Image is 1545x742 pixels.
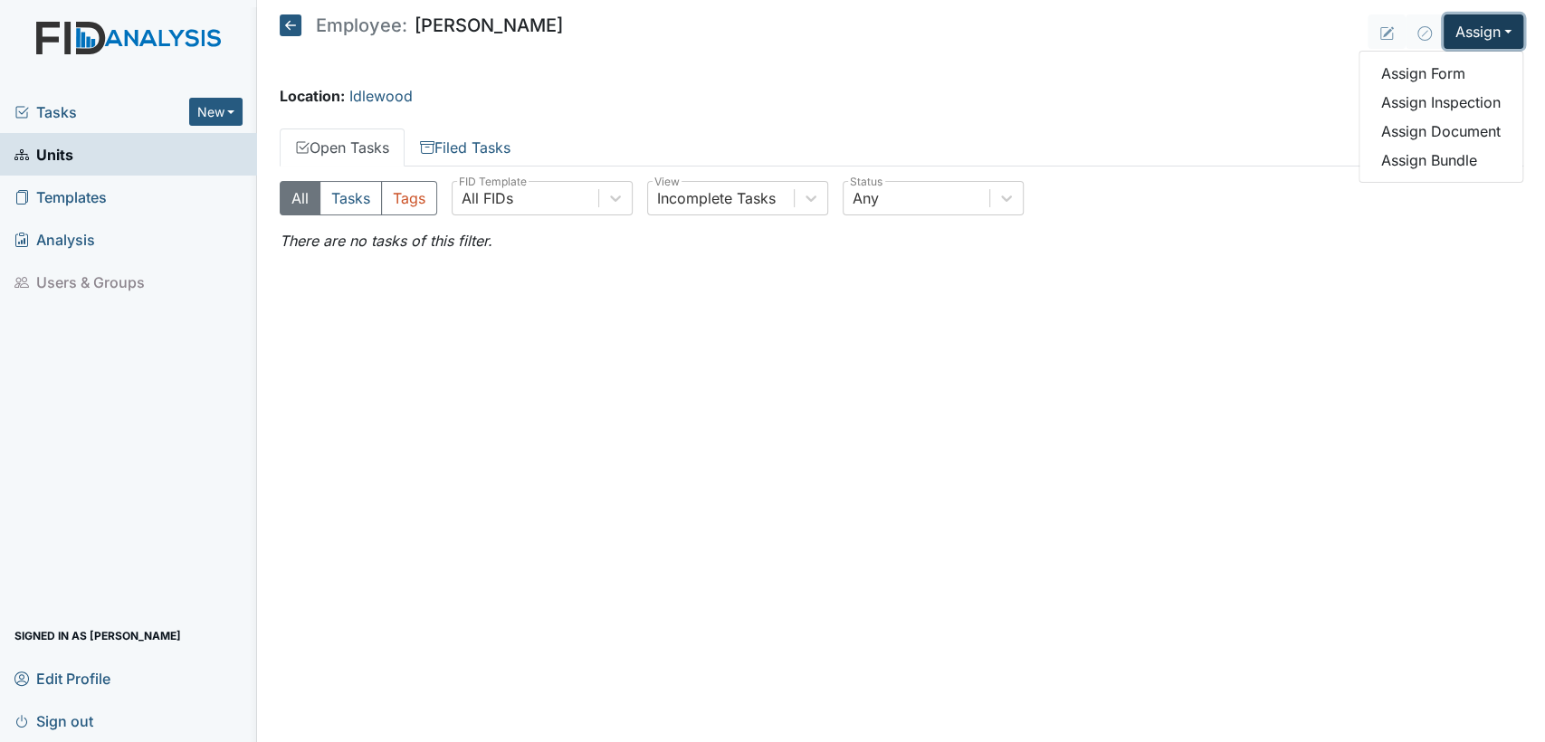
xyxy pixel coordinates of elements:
[1444,14,1523,49] button: Assign
[280,181,1524,252] div: Open Tasks
[349,87,413,105] a: Idlewood
[319,181,382,215] button: Tasks
[381,181,437,215] button: Tags
[280,232,492,250] em: There are no tasks of this filter.
[14,622,181,650] span: Signed in as [PERSON_NAME]
[280,181,437,215] div: Type filter
[14,183,107,211] span: Templates
[1359,117,1522,146] a: Assign Document
[14,664,110,692] span: Edit Profile
[14,707,93,735] span: Sign out
[280,87,345,105] strong: Location:
[1359,59,1522,88] a: Assign Form
[280,128,405,166] a: Open Tasks
[14,101,189,123] a: Tasks
[1359,88,1522,117] a: Assign Inspection
[853,187,879,209] div: Any
[280,181,320,215] button: All
[462,187,513,209] div: All FIDs
[14,140,73,168] span: Units
[1359,146,1522,175] a: Assign Bundle
[280,14,563,36] h5: [PERSON_NAME]
[14,225,95,253] span: Analysis
[405,128,526,166] a: Filed Tasks
[189,98,243,126] button: New
[316,16,407,34] span: Employee:
[657,187,776,209] div: Incomplete Tasks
